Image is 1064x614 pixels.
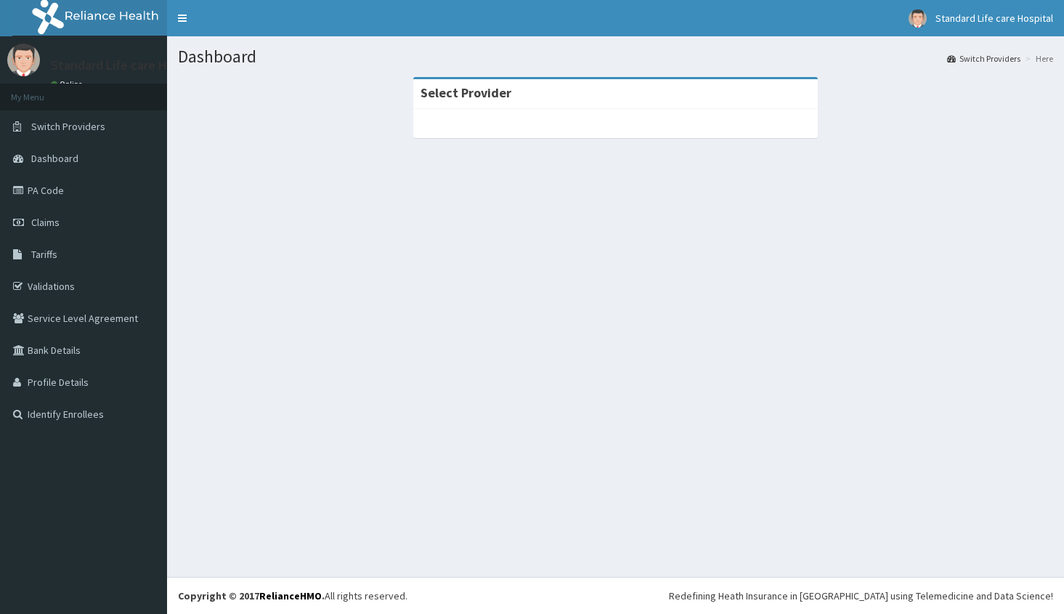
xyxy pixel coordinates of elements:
a: Switch Providers [947,52,1020,65]
strong: Select Provider [421,84,511,101]
span: Dashboard [31,152,78,165]
a: RelianceHMO [259,589,322,602]
img: User Image [909,9,927,28]
li: Here [1022,52,1053,65]
span: Claims [31,216,60,229]
h1: Dashboard [178,47,1053,66]
div: Redefining Heath Insurance in [GEOGRAPHIC_DATA] using Telemedicine and Data Science! [669,589,1053,603]
a: Online [51,79,86,89]
span: Standard Life care Hospital [935,12,1053,25]
span: Switch Providers [31,120,105,133]
span: Tariffs [31,248,57,261]
footer: All rights reserved. [167,577,1064,614]
strong: Copyright © 2017 . [178,589,325,602]
p: Standard Life care Hospital [51,59,206,72]
img: User Image [7,44,40,76]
